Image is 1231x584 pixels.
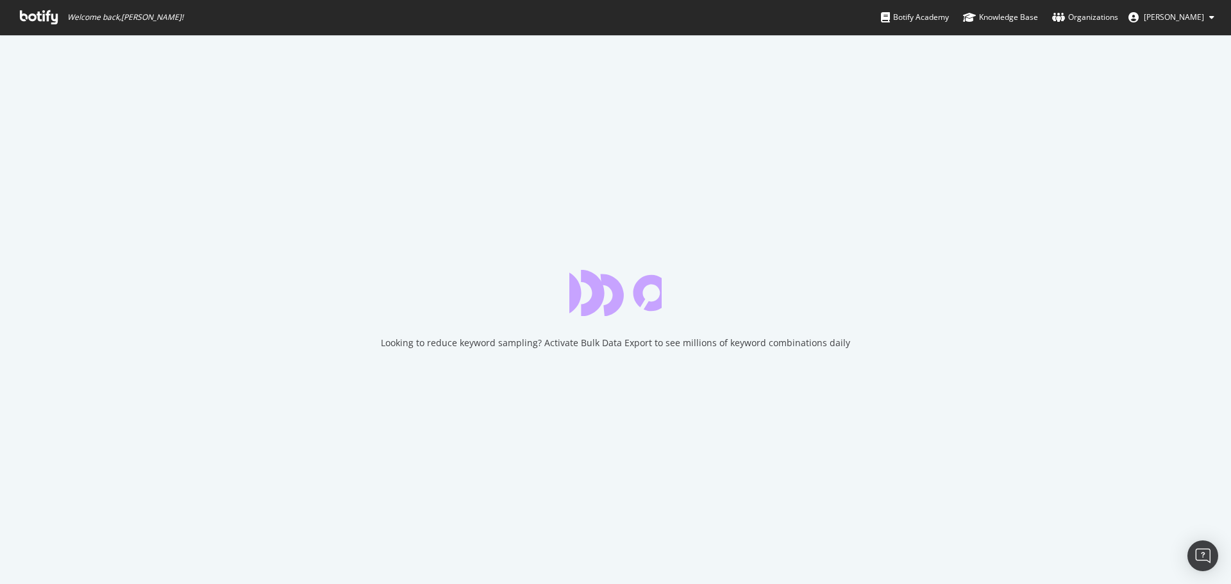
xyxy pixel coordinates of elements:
[881,11,949,24] div: Botify Academy
[1144,12,1204,22] span: Marcin Lewicki
[1118,7,1225,28] button: [PERSON_NAME]
[569,270,662,316] div: animation
[381,337,850,349] div: Looking to reduce keyword sampling? Activate Bulk Data Export to see millions of keyword combinat...
[963,11,1038,24] div: Knowledge Base
[1187,540,1218,571] div: Open Intercom Messenger
[1052,11,1118,24] div: Organizations
[67,12,183,22] span: Welcome back, [PERSON_NAME] !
